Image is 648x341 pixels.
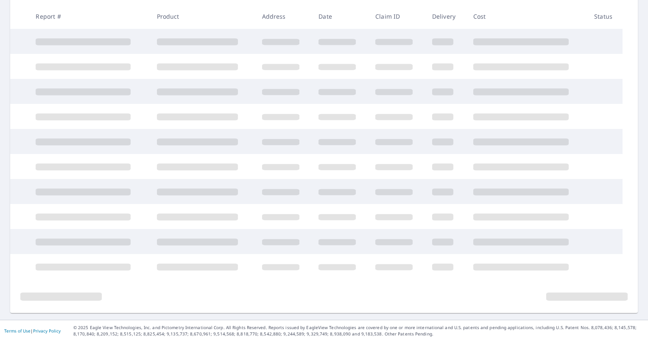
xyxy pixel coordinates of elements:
th: Report # [29,4,150,29]
p: © 2025 Eagle View Technologies, Inc. and Pictometry International Corp. All Rights Reserved. Repo... [73,324,644,337]
p: | [4,328,61,333]
th: Delivery [425,4,466,29]
a: Privacy Policy [33,328,61,334]
th: Cost [466,4,587,29]
th: Address [255,4,312,29]
th: Product [150,4,255,29]
th: Date [312,4,369,29]
a: Terms of Use [4,328,31,334]
th: Status [587,4,623,29]
th: Claim ID [369,4,425,29]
